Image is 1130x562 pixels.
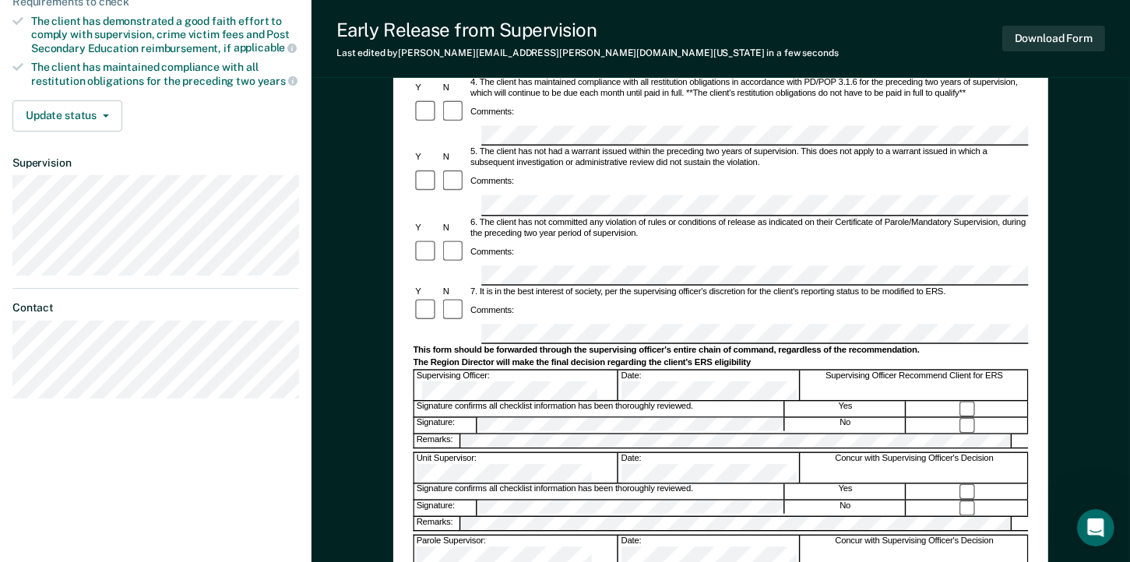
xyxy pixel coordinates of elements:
div: The client has demonstrated a good faith effort to comply with supervision, crime victim fees and... [31,15,299,54]
div: Yes [786,484,906,500]
div: Date: [619,371,801,400]
div: Signature confirms all checklist information has been thoroughly reviewed. [414,484,784,500]
dt: Supervision [12,156,299,170]
span: years [258,75,297,87]
div: 6. The client has not committed any violation of rules or conditions of release as indicated on t... [468,217,1028,239]
div: 4. The client has maintained compliance with all restitution obligations in accordance with PD/PO... [468,77,1028,99]
div: N [441,153,468,163]
span: applicable [234,41,297,54]
div: Signature: [414,418,477,434]
div: Y [414,83,441,94]
div: Date: [619,454,801,483]
div: N [441,83,468,94]
div: Concur with Supervising Officer's Decision [801,454,1029,483]
div: Signature confirms all checklist information has been thoroughly reviewed. [414,402,784,417]
div: Unit Supervisor: [414,454,618,483]
div: Early Release from Supervision [336,19,839,41]
button: Update status [12,100,122,132]
div: No [785,418,906,434]
div: Comments: [468,107,516,118]
div: Remarks: [414,434,461,448]
div: Comments: [468,305,516,316]
div: Last edited by [PERSON_NAME][EMAIL_ADDRESS][PERSON_NAME][DOMAIN_NAME][US_STATE] [336,47,839,58]
div: Supervising Officer: [414,371,618,400]
button: Download Form [1002,26,1105,51]
div: Comments: [468,247,516,258]
dt: Contact [12,301,299,314]
div: 5. The client has not had a warrant issued within the preceding two years of supervision. This do... [468,147,1028,169]
div: The client has maintained compliance with all restitution obligations for the preceding two [31,61,299,87]
div: N [441,223,468,234]
div: The Region Director will make the final decision regarding the client's ERS eligibility [414,357,1029,368]
div: No [785,501,906,516]
div: This form should be forwarded through the supervising officer's entire chain of command, regardle... [414,346,1029,357]
div: Supervising Officer Recommend Client for ERS [801,371,1029,400]
div: Signature: [414,501,477,516]
iframe: Intercom live chat [1077,509,1114,546]
div: Y [414,286,441,297]
span: in a few seconds [767,47,839,58]
div: 7. It is in the best interest of society, per the supervising officer's discretion for the client... [468,286,1028,297]
div: Remarks: [414,518,461,531]
div: Comments: [468,177,516,188]
div: Yes [786,402,906,417]
div: Y [414,223,441,234]
div: N [441,286,468,297]
div: Y [414,153,441,163]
